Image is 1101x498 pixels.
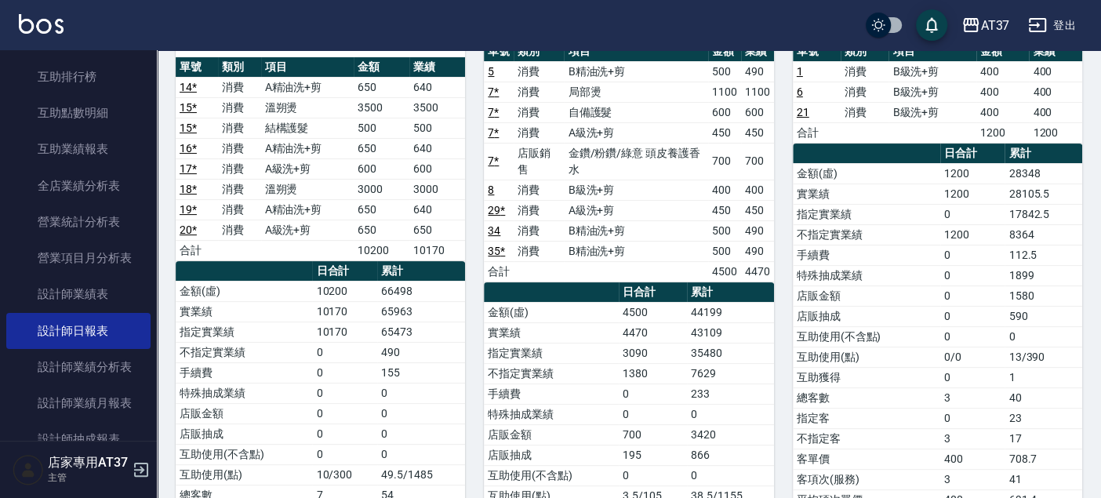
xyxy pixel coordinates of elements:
td: 不指定實業績 [484,363,619,383]
td: 1200 [940,224,1005,245]
td: 消費 [514,220,564,241]
td: 3090 [619,343,687,363]
td: 10200 [312,281,377,301]
td: 手續費 [793,245,940,265]
a: 34 [488,224,500,237]
td: 溫朔燙 [261,97,354,118]
table: a dense table [484,42,773,282]
td: 3000 [409,179,465,199]
td: 特殊抽成業績 [484,404,619,424]
td: 0 [619,465,687,485]
td: A精油洗+剪 [261,77,354,97]
td: 490 [377,342,465,362]
td: 互助使用(不含點) [793,326,940,347]
a: 營業項目月分析表 [6,240,151,276]
td: 233 [687,383,773,404]
td: B級洗+剪 [888,102,976,122]
td: 0 [377,444,465,464]
td: 特殊抽成業績 [793,265,940,285]
td: 消費 [218,199,260,220]
td: 3500 [409,97,465,118]
th: 單號 [176,57,218,78]
td: 650 [354,220,409,240]
td: 500 [708,61,741,82]
td: 700 [741,143,774,180]
a: 互助點數明細 [6,95,151,131]
td: 金額(虛) [793,163,940,184]
td: 0 [940,367,1005,387]
td: B級洗+剪 [888,61,976,82]
th: 類別 [841,42,888,62]
td: 0 [940,265,1005,285]
th: 日合計 [940,144,1005,164]
a: 互助業績報表 [6,131,151,167]
td: 650 [354,138,409,158]
td: 金額(虛) [484,302,619,322]
td: 0 [940,285,1005,306]
td: 0 [687,465,773,485]
div: AT37 [980,16,1009,35]
td: 0 [1005,326,1082,347]
td: 41 [1005,469,1082,489]
td: 4500 [619,302,687,322]
td: 65473 [377,322,465,342]
td: A級洗+剪 [261,158,354,179]
th: 項目 [888,42,976,62]
td: 0 [687,404,773,424]
td: 消費 [841,82,888,102]
td: 400 [708,180,741,200]
td: 10200 [354,240,409,260]
td: 590 [1005,306,1082,326]
td: 特殊抽成業績 [176,383,312,403]
td: 互助使用(不含點) [484,465,619,485]
td: 1380 [619,363,687,383]
table: a dense table [793,42,1082,144]
td: 3 [940,387,1005,408]
a: 設計師業績月報表 [6,385,151,421]
td: 結構護髮 [261,118,354,138]
th: 單號 [484,42,514,62]
td: 13/390 [1005,347,1082,367]
td: 708.7 [1005,449,1082,469]
td: 17842.5 [1005,204,1082,224]
td: 指定實業績 [484,343,619,363]
td: 0 [619,404,687,424]
td: 500 [354,118,409,138]
td: 實業績 [484,322,619,343]
td: 不指定客 [793,428,940,449]
td: 手續費 [176,362,312,383]
td: 195 [619,445,687,465]
td: 消費 [841,102,888,122]
td: 450 [741,122,774,143]
td: 1200 [1029,122,1082,143]
td: 店販金額 [793,285,940,306]
td: 客單價 [793,449,940,469]
td: A級洗+剪 [261,220,354,240]
p: 主管 [48,471,128,485]
td: 0 [940,408,1005,428]
td: 消費 [218,77,260,97]
td: 640 [409,138,465,158]
td: 112.5 [1005,245,1082,265]
th: 項目 [261,57,354,78]
td: 10170 [409,240,465,260]
th: 日合計 [312,261,377,282]
td: 消費 [218,220,260,240]
td: 消費 [218,97,260,118]
th: 類別 [514,42,564,62]
td: 總客數 [793,387,940,408]
td: 店販銷售 [514,143,564,180]
td: B精油洗+剪 [564,61,708,82]
td: 400 [976,82,1030,102]
td: 10170 [312,301,377,322]
td: 155 [377,362,465,383]
button: AT37 [955,9,1016,42]
td: 指定客 [793,408,940,428]
td: 450 [708,122,741,143]
th: 業績 [409,57,465,78]
td: 23 [1005,408,1082,428]
td: 4470 [619,322,687,343]
a: 設計師業績表 [6,276,151,312]
td: 局部燙 [564,82,708,102]
th: 日合計 [619,282,687,303]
